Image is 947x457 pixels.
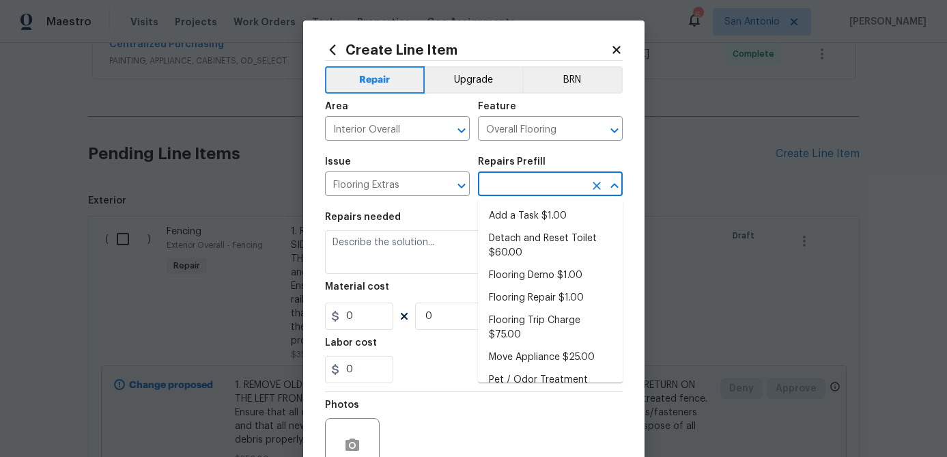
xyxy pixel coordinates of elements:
[605,121,624,140] button: Open
[325,282,389,292] h5: Material cost
[452,176,471,195] button: Open
[478,102,516,111] h5: Feature
[478,369,623,406] li: Pet / Odor Treatment $0.15
[478,287,623,309] li: Flooring Repair $1.00
[478,309,623,346] li: Flooring Trip Charge $75.00
[325,42,610,57] h2: Create Line Item
[325,102,348,111] h5: Area
[605,176,624,195] button: Close
[325,157,351,167] h5: Issue
[325,338,377,348] h5: Labor cost
[478,264,623,287] li: Flooring Demo $1.00
[325,212,401,222] h5: Repairs needed
[478,157,546,167] h5: Repairs Prefill
[478,346,623,369] li: Move Appliance $25.00
[452,121,471,140] button: Open
[478,227,623,264] li: Detach and Reset Toilet $60.00
[325,66,425,94] button: Repair
[587,176,606,195] button: Clear
[522,66,623,94] button: BRN
[425,66,522,94] button: Upgrade
[478,205,623,227] li: Add a Task $1.00
[325,400,359,410] h5: Photos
